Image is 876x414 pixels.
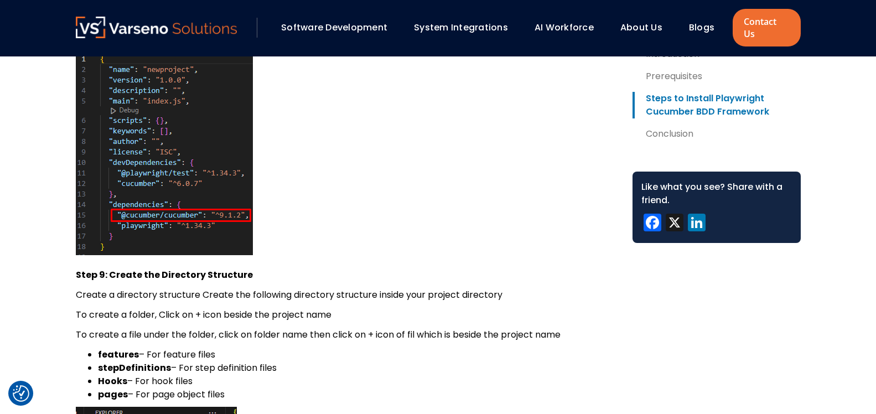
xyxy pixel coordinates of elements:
[76,288,615,302] p: Create a directory structure Create the following directory structure inside your project directory
[535,21,594,34] a: AI Workforce
[76,328,615,341] p: To create a file under the folder, click on folder name then click on + icon of fil which is besi...
[529,18,609,37] div: AI Workforce
[641,180,792,207] div: Like what you see? Share with a friend.
[76,17,237,38] img: Varseno Solutions – Product Engineering & IT Services
[13,385,29,402] button: Cookie Settings
[98,348,139,361] strong: features
[128,388,225,401] span: – For page object files
[98,361,615,375] li: – For step definition files
[641,214,664,234] a: Facebook
[98,388,128,401] strong: pages
[414,21,508,34] a: System Integrations
[98,361,171,374] strong: stepDefinitions
[76,308,615,322] p: To create a folder, Click on + icon beside the project name
[689,21,714,34] a: Blogs
[633,92,801,118] a: Steps to Install Playwright Cucumber BDD Framework
[76,17,237,39] a: Varseno Solutions – Product Engineering & IT Services
[13,385,29,402] img: Revisit consent button
[276,18,403,37] div: Software Development
[683,18,730,37] div: Blogs
[615,18,678,37] div: About Us
[633,70,801,83] a: Prerequisites
[633,127,801,141] a: Conclusion
[98,348,615,361] li: – For feature files
[620,21,662,34] a: About Us
[98,375,127,387] strong: Hooks
[686,214,708,234] a: LinkedIn
[281,21,387,34] a: Software Development
[76,268,253,281] strong: Step 9: Create the Directory Structure
[664,214,686,234] a: X
[408,18,523,37] div: System Integrations
[98,375,615,388] li: – For hook files
[733,9,800,46] a: Contact Us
